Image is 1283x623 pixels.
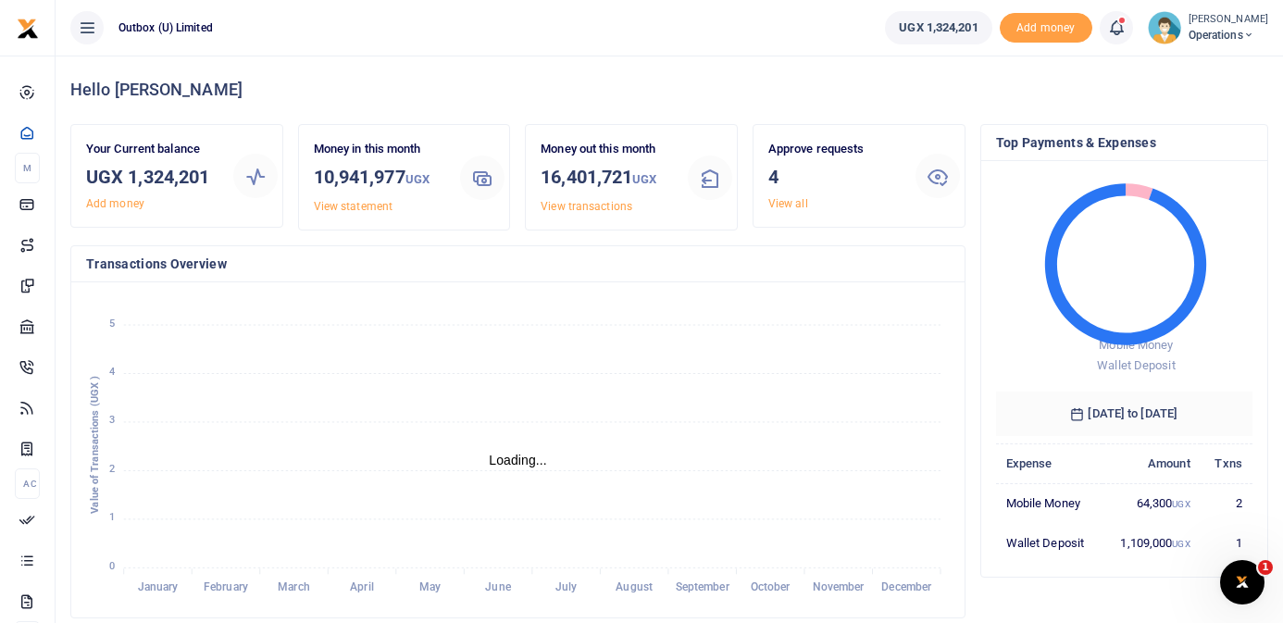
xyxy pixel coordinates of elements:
[996,132,1253,153] h4: Top Payments & Expenses
[676,581,730,594] tspan: September
[419,581,441,594] tspan: May
[314,163,446,193] h3: 10,941,977
[109,463,115,475] tspan: 2
[1102,523,1201,562] td: 1,109,000
[109,512,115,524] tspan: 1
[1148,11,1268,44] a: profile-user [PERSON_NAME] Operations
[541,200,632,213] a: View transactions
[1097,358,1175,372] span: Wallet Deposit
[996,392,1253,436] h6: [DATE] to [DATE]
[1220,560,1264,604] iframe: Intercom live chat
[109,366,115,378] tspan: 4
[751,581,791,594] tspan: October
[768,197,808,210] a: View all
[881,581,932,594] tspan: December
[109,415,115,427] tspan: 3
[1189,27,1268,44] span: Operations
[813,581,866,594] tspan: November
[15,468,40,499] li: Ac
[1258,560,1273,575] span: 1
[996,443,1103,483] th: Expense
[1172,539,1190,549] small: UGX
[1102,443,1201,483] th: Amount
[314,140,446,159] p: Money in this month
[768,163,901,191] h3: 4
[1000,19,1092,33] a: Add money
[15,153,40,183] li: M
[996,483,1103,523] td: Mobile Money
[1172,499,1190,509] small: UGX
[86,254,950,274] h4: Transactions Overview
[489,453,547,467] text: Loading...
[109,560,115,572] tspan: 0
[314,200,392,213] a: View statement
[555,581,577,594] tspan: July
[86,197,144,210] a: Add money
[616,581,653,594] tspan: August
[996,523,1103,562] td: Wallet Deposit
[1102,483,1201,523] td: 64,300
[86,163,218,191] h3: UGX 1,324,201
[1000,13,1092,44] li: Toup your wallet
[204,581,248,594] tspan: February
[1148,11,1181,44] img: profile-user
[350,581,374,594] tspan: April
[541,140,673,159] p: Money out this month
[17,18,39,40] img: logo-small
[109,318,115,330] tspan: 5
[485,581,511,594] tspan: June
[1189,12,1268,28] small: [PERSON_NAME]
[885,11,991,44] a: UGX 1,324,201
[111,19,220,36] span: Outbox (U) Limited
[405,172,430,186] small: UGX
[1201,443,1252,483] th: Txns
[86,140,218,159] p: Your Current balance
[541,163,673,193] h3: 16,401,721
[1099,338,1173,352] span: Mobile Money
[278,581,310,594] tspan: March
[878,11,999,44] li: Wallet ballance
[1201,483,1252,523] td: 2
[899,19,978,37] span: UGX 1,324,201
[632,172,656,186] small: UGX
[70,80,1268,100] h4: Hello [PERSON_NAME]
[1000,13,1092,44] span: Add money
[1201,523,1252,562] td: 1
[138,581,179,594] tspan: January
[89,376,101,514] text: Value of Transactions (UGX )
[768,140,901,159] p: Approve requests
[17,20,39,34] a: logo-small logo-large logo-large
